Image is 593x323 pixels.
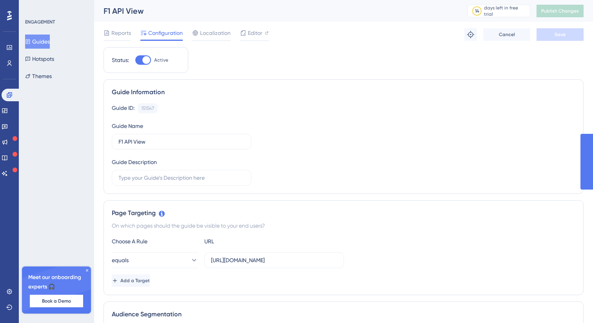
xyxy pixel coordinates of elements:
span: Reports [111,28,131,38]
button: Guides [25,35,50,49]
span: Book a Demo [42,298,71,304]
div: Page Targeting [112,208,575,218]
div: Guide Name [112,121,143,131]
div: Guide Description [112,157,157,167]
button: Save [537,28,584,41]
div: F1 API View [104,5,448,16]
iframe: UserGuiding AI Assistant Launcher [560,292,584,316]
span: Cancel [499,31,515,38]
span: Localization [200,28,231,38]
button: Book a Demo [30,295,83,307]
button: Publish Changes [537,5,584,17]
span: Publish Changes [541,8,579,14]
span: Editor [248,28,262,38]
div: ENGAGEMENT [25,19,55,25]
div: URL [204,237,291,246]
input: yourwebsite.com/path [211,256,337,265]
button: equals [112,252,198,268]
button: Cancel [483,28,530,41]
div: Status: [112,55,129,65]
div: days left in free trial [484,5,528,17]
div: Audience Segmentation [112,310,575,319]
button: Themes [25,69,52,83]
span: Meet our onboarding experts 🎧 [28,273,85,292]
span: Add a Target [120,277,150,284]
div: 151547 [141,105,154,111]
span: Configuration [148,28,183,38]
div: 14 [475,8,479,14]
span: Save [555,31,566,38]
div: Choose A Rule [112,237,198,246]
div: Guide ID: [112,103,135,113]
button: Add a Target [112,274,150,287]
span: equals [112,255,129,265]
div: Guide Information [112,88,575,97]
button: Hotspots [25,52,54,66]
input: Type your Guide’s Description here [118,173,245,182]
div: On which pages should the guide be visible to your end users? [112,221,575,230]
input: Type your Guide’s Name here [118,137,245,146]
span: Active [154,57,168,63]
